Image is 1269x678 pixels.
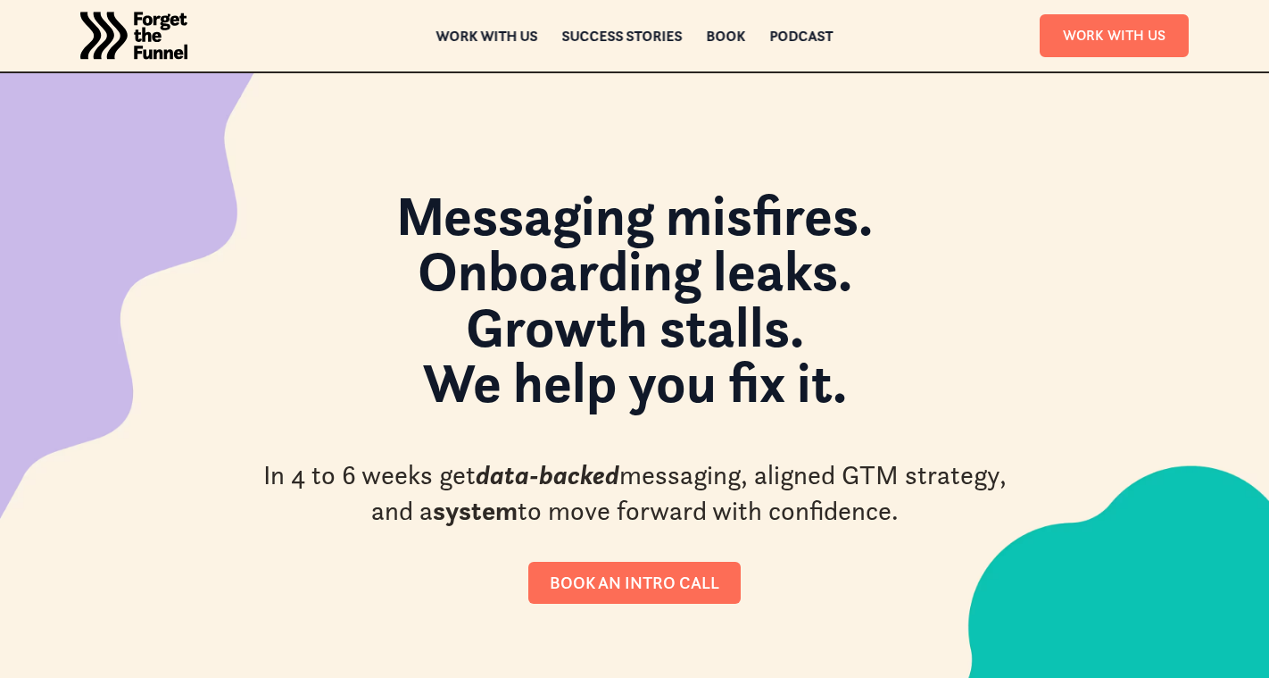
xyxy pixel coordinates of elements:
[396,180,873,417] strong: Messaging misfires. Onboarding leaks. Growth stalls. We help you fix it.
[1040,14,1189,56] a: Work With Us
[528,562,741,604] a: Book an intro call
[707,29,746,42] a: Book
[476,458,619,491] em: data-backed
[562,29,683,42] a: Success Stories
[436,29,538,42] a: Work with us
[433,494,518,527] strong: system
[550,573,719,593] div: Book an intro call
[770,29,834,42] a: Podcast
[255,457,1014,530] div: In 4 to 6 weeks get messaging, aligned GTM strategy, and a to move forward with confidence.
